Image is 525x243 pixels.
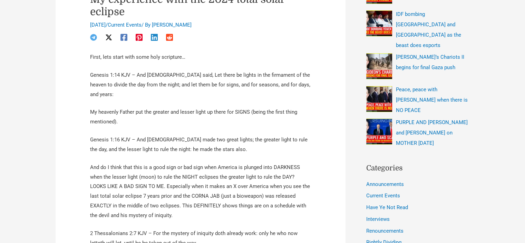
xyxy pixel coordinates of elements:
a: Telegram [90,34,97,41]
a: Current Events [108,22,142,28]
p: And do I think that this is a good sign or bad sign when America is plunged into DARKNESS when th... [90,163,311,221]
a: Reddit [166,34,173,41]
a: Renouncements [366,228,404,234]
a: Linkedin [151,34,158,41]
a: Interviews [366,216,390,222]
a: Facebook [120,34,127,41]
a: Peace, peace with [PERSON_NAME] when there is NO PEACE [396,86,468,113]
a: [PERSON_NAME]’s Chariots II begins for final Gaza push [396,54,464,71]
p: Genesis 1:16 KJV – And [DEMOGRAPHIC_DATA] made two great lights; the greater light to rule the da... [90,135,311,155]
p: Genesis 1:14 KJV – And [DEMOGRAPHIC_DATA] said, Let there be lights in the firmament of the heave... [90,71,311,100]
a: Current Events [366,193,400,199]
a: PURPLE AND [PERSON_NAME] and [PERSON_NAME] on MOTHER [DATE] [396,119,468,146]
a: Pinterest [136,34,143,41]
div: / / By [90,21,311,29]
p: My heavenly Father put the greater and lesser light up there for SIGNS (being the first thing men... [90,108,311,127]
a: IDF bombing [GEOGRAPHIC_DATA] and [GEOGRAPHIC_DATA] as the beast does esports [396,11,461,48]
a: Twitter / X [105,34,112,41]
a: [PERSON_NAME] [152,22,192,28]
span: [DATE] [90,22,106,28]
a: Announcements [366,181,404,187]
h2: Categories [366,163,470,174]
a: Have Ye Not Read [366,204,408,211]
p: First, lets start with some holy scripture… [90,53,311,62]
